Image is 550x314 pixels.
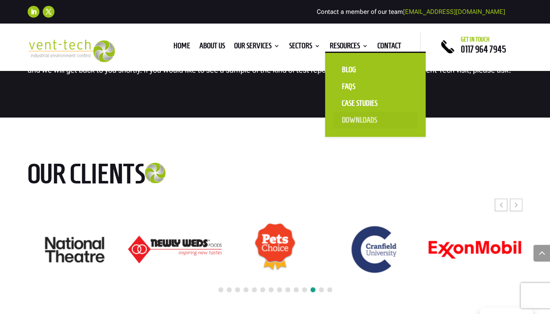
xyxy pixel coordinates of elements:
[43,6,54,18] a: Follow on X
[510,199,522,211] div: Next slide
[28,52,511,74] span: or fill out our contact form below and we will get back to you shortly. If you would like to see ...
[348,222,402,277] img: Cranfield University logo
[495,199,507,211] div: Previous slide
[199,43,225,52] a: About us
[28,6,39,18] a: Follow on LinkedIn
[128,235,222,263] img: Newly-Weds_Logo
[333,95,417,112] a: Case Studies
[333,112,417,128] a: Downloads
[289,43,320,52] a: Sectors
[127,235,222,264] div: 18 / 24
[333,61,417,78] a: Blog
[460,36,489,43] span: Get in touch
[254,223,296,276] img: Pets Choice
[333,78,417,95] a: FAQS
[317,8,505,16] span: Contact a member of our team
[327,222,422,277] div: 20 / 24
[330,43,368,52] a: Resources
[427,240,522,259] div: 21 / 24
[28,160,208,192] h2: Our clients
[460,44,506,54] a: 0117 964 7945
[428,240,522,259] img: ExonMobil logo
[28,236,123,263] div: 17 / 24
[234,43,280,52] a: Our Services
[173,43,190,52] a: Home
[45,237,105,262] img: National Theatre
[377,43,401,52] a: Contact
[227,222,323,276] div: 19 / 24
[403,8,505,16] a: [EMAIL_ADDRESS][DOMAIN_NAME]
[28,39,115,62] img: 2023-09-27T08_35_16.549ZVENT-TECH---Clear-background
